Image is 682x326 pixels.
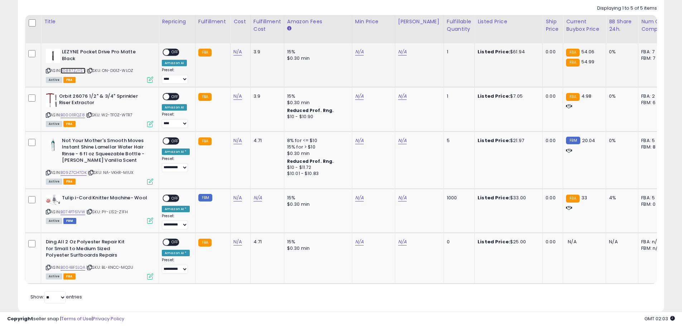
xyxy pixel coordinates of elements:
div: 1000 [447,195,469,201]
div: $0.30 min [287,245,347,252]
small: FBA [566,93,579,101]
div: 0% [609,49,633,55]
a: N/A [355,48,364,55]
span: OFF [169,195,181,201]
small: FBM [198,194,212,201]
div: $25.00 [478,239,537,245]
div: 4% [609,195,633,201]
div: Preset: [162,258,190,274]
div: $61.94 [478,49,537,55]
small: FBA [566,195,579,203]
div: Fulfillable Quantity [447,18,471,33]
div: Amazon Fees [287,18,349,25]
small: FBA [566,59,579,67]
div: 1 [447,93,469,99]
div: Amazon AI * [162,149,190,155]
div: ASIN: [46,49,153,82]
div: 15% [287,93,347,99]
span: FBM [63,218,76,224]
span: N/A [568,238,576,245]
div: 0 [447,239,469,245]
small: FBM [566,137,580,144]
div: 3.9 [253,49,279,55]
span: FBA [63,77,76,83]
div: FBA: 7 [641,49,665,55]
a: Privacy Policy [93,315,124,322]
div: Amazon AI * [162,250,190,256]
b: Orbit 26076 1/2" & 3/4" Sprinkler Riser Extractor [59,93,146,108]
a: N/A [233,137,242,144]
a: B074P761VW [61,209,85,215]
span: All listings currently available for purchase on Amazon [46,218,62,224]
div: N/A [609,239,633,245]
div: Fulfillment Cost [253,18,281,33]
div: $0.30 min [287,55,347,62]
span: All listings currently available for purchase on Amazon [46,121,62,127]
b: Reduced Prof. Rng. [287,158,334,164]
div: $0.30 min [287,201,347,208]
div: 15% for > $10 [287,144,347,150]
div: Ship Price [546,18,560,33]
b: Tulip i-Cord Knitter Machine- Wool [62,195,149,203]
div: 15% [287,239,347,245]
small: FBA [566,49,579,57]
div: ASIN: [46,137,153,184]
div: Title [44,18,156,25]
div: Cost [233,18,247,25]
div: 5 [447,137,469,144]
div: Preset: [162,156,190,172]
small: Amazon Fees. [287,25,291,32]
b: Listed Price: [478,93,510,99]
span: | SKU: ON-DG1Z-WLOZ [87,68,133,73]
div: 4.71 [253,239,279,245]
div: $10 - $10.90 [287,114,347,120]
a: N/A [355,238,364,245]
strong: Copyright [7,315,33,322]
b: Not Your Mother's Smooth Moves Instant Shine Lamellar Water Hair Rinse - 6 fl oz Squeezable Bottl... [62,137,149,166]
b: Reduced Prof. Rng. [287,107,334,113]
div: Num of Comp. [641,18,667,33]
span: OFF [169,93,181,99]
div: 15% [287,49,347,55]
span: | SKU: BL-KNCC-MQ2U [86,264,133,270]
small: FBA [198,137,212,145]
div: Amazon AI [162,104,187,111]
a: N/A [398,194,407,201]
span: 20.04 [582,137,595,144]
div: $33.00 [478,195,537,201]
div: 8% for <= $10 [287,137,347,144]
div: Preset: [162,68,190,84]
div: FBM: 6 [641,99,665,106]
div: $10.01 - $10.83 [287,171,347,177]
div: Amazon AI * [162,206,190,212]
div: 0.00 [546,137,557,144]
a: N/A [355,137,364,144]
span: | SKU: NA-VKHR-MIUX [88,170,133,175]
div: 0.00 [546,93,557,99]
span: OFF [169,239,181,245]
div: Current Buybox Price [566,18,603,33]
small: FBA [198,93,212,101]
small: FBA [198,239,212,247]
b: Listed Price: [478,238,510,245]
b: Listed Price: [478,48,510,55]
div: ASIN: [46,93,153,126]
span: All listings currently available for purchase on Amazon [46,77,62,83]
span: 54.99 [581,58,595,65]
img: 311VTLWvlnL._SL40_.jpg [46,195,60,205]
div: $7.05 [478,93,537,99]
div: Amazon AI [162,60,187,66]
div: seller snap | | [7,316,124,322]
a: B000I1RQZ8 [61,112,85,118]
a: N/A [233,194,242,201]
div: Preset: [162,112,190,128]
span: FBA [63,179,76,185]
a: N/A [398,93,407,100]
div: Min Price [355,18,392,25]
div: FBA: n/a [641,239,665,245]
span: 54.06 [581,48,595,55]
a: N/A [398,48,407,55]
a: N/A [398,137,407,144]
div: 4.71 [253,137,279,144]
div: FBM: n/a [641,245,665,252]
